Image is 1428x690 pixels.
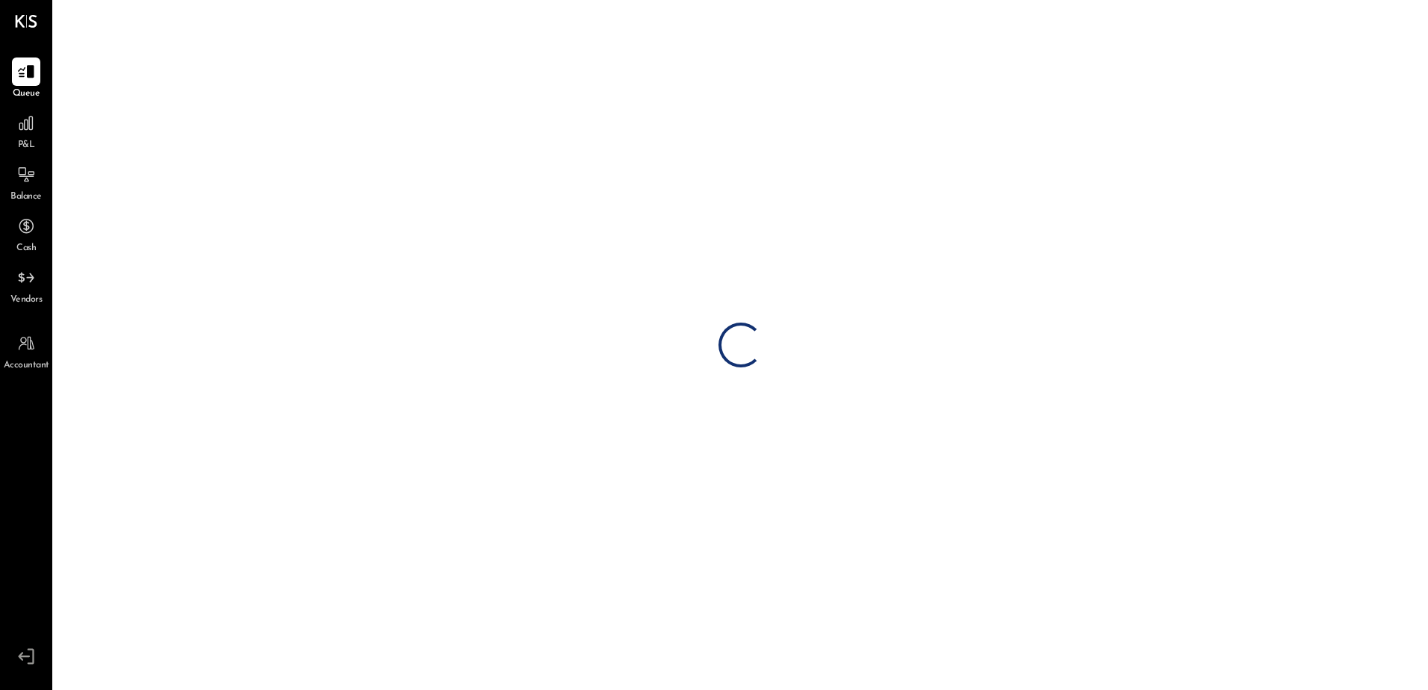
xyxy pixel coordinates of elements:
a: Accountant [1,329,52,373]
a: Balance [1,161,52,204]
a: P&L [1,109,52,152]
a: Queue [1,57,52,101]
span: Queue [13,87,40,101]
span: Cash [16,242,36,255]
a: Vendors [1,264,52,307]
span: Vendors [10,293,43,307]
a: Cash [1,212,52,255]
span: Accountant [4,359,49,373]
span: P&L [18,139,35,152]
span: Balance [10,190,42,204]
